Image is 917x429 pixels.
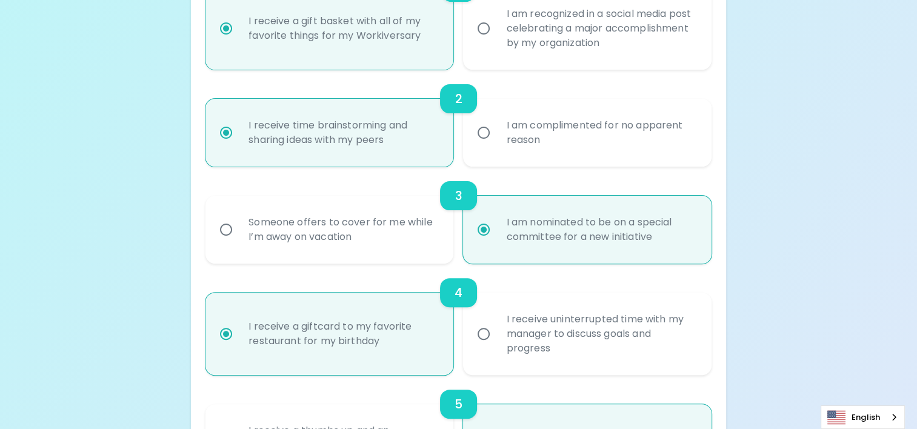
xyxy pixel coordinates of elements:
[205,264,712,375] div: choice-group-check
[455,89,462,108] h6: 2
[205,70,712,167] div: choice-group-check
[239,305,447,363] div: I receive a giftcard to my favorite restaurant for my birthday
[496,104,704,162] div: I am complimented for no apparent reason
[821,405,905,429] div: Language
[496,201,704,259] div: I am nominated to be on a special committee for a new initiative
[821,406,904,428] a: English
[821,405,905,429] aside: Language selected: English
[496,298,704,370] div: I receive uninterrupted time with my manager to discuss goals and progress
[455,394,462,414] h6: 5
[205,167,712,264] div: choice-group-check
[455,186,462,205] h6: 3
[239,201,447,259] div: Someone offers to cover for me while I’m away on vacation
[239,104,447,162] div: I receive time brainstorming and sharing ideas with my peers
[455,283,462,302] h6: 4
